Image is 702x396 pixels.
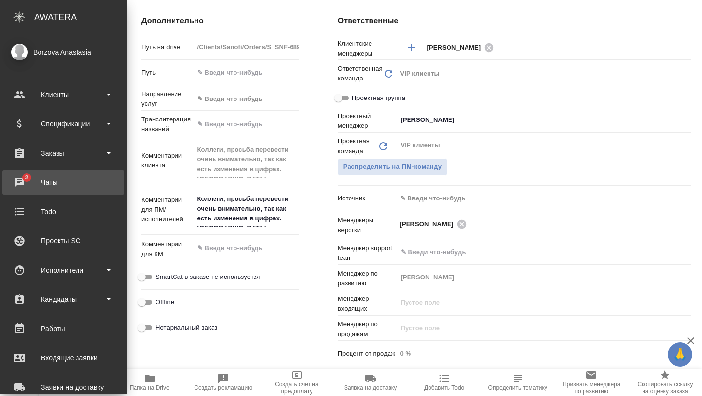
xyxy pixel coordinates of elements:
[400,36,423,59] button: Добавить менеджера
[672,344,688,365] span: 🙏
[400,322,668,334] input: Пустое поле
[628,369,702,396] button: Скопировать ссылку на оценку заказа
[338,294,397,314] p: Менеджер входящих
[7,146,119,160] div: Заказы
[338,64,383,83] p: Ответственная команда
[34,7,127,27] div: AWATERA
[481,369,555,396] button: Определить тематику
[194,117,299,131] input: ✎ Введи что-нибудь
[424,384,464,391] span: Добавить Todo
[338,243,397,263] p: Менеджер support team
[400,219,460,229] span: [PERSON_NAME]
[141,68,194,78] p: Путь
[338,216,397,235] p: Менеджеры верстки
[338,194,397,203] p: Источник
[338,158,448,176] button: Распределить на ПМ-команду
[400,218,470,230] div: [PERSON_NAME]
[686,119,688,121] button: Open
[352,93,405,103] span: Проектная группа
[7,292,119,307] div: Кандидаты
[266,381,328,395] span: Создать счет на предоплату
[338,319,397,339] p: Менеджер по продажам
[7,321,119,336] div: Работы
[197,94,287,104] div: ✎ Введи что-нибудь
[2,199,124,224] a: Todo
[194,384,252,391] span: Создать рекламацию
[344,384,397,391] span: Заявка на доставку
[333,369,407,396] button: Заявка на доставку
[343,161,442,173] span: Распределить на ПМ-команду
[7,351,119,365] div: Входящие заявки
[141,195,194,224] p: Комментарии для ПМ/исполнителей
[113,369,186,396] button: Папка на Drive
[7,87,119,102] div: Клиенты
[397,65,691,82] div: VIP клиенты
[194,191,299,227] textarea: Коллеги, просьба перевести очень внимательно, так как есть изменения в цифрах. [GEOGRAPHIC_DATA].
[338,269,397,288] p: Менеджер по развитию
[668,342,692,367] button: 🙏
[19,173,34,182] span: 2
[141,151,194,170] p: Комментарии клиента
[156,272,260,282] span: SmartCat в заказе не используется
[141,115,194,134] p: Транслитерация названий
[2,170,124,195] a: 2Чаты
[7,234,119,248] div: Проекты SC
[7,117,119,131] div: Спецификации
[7,47,119,58] div: Borzova Anastasia
[7,263,119,277] div: Исполнители
[397,346,691,360] input: Пустое поле
[194,141,299,178] textarea: Коллеги, просьба перевести очень внимательно, так как есть изменения в цифрах. [GEOGRAPHIC_DATA].
[338,349,397,358] p: Процент от продаж
[555,369,628,396] button: Призвать менеджера по развитию
[400,194,680,203] div: ✎ Введи что-нибудь
[488,384,547,391] span: Определить тематику
[686,47,688,49] button: Open
[561,381,623,395] span: Призвать менеджера по развитию
[2,346,124,370] a: Входящие заявки
[260,369,333,396] button: Создать счет на предоплату
[400,297,668,309] input: Пустое поле
[338,15,691,27] h4: Ответственные
[686,251,688,253] button: Open
[338,39,397,59] p: Клиентские менеджеры
[400,246,656,258] input: ✎ Введи что-нибудь
[7,380,119,395] div: Заявки на доставку
[194,91,299,107] div: ✎ Введи что-нибудь
[186,369,260,396] button: Создать рекламацию
[141,42,194,52] p: Путь на drive
[338,137,377,156] p: Проектная команда
[634,381,696,395] span: Скопировать ссылку на оценку заказа
[7,204,119,219] div: Todo
[408,369,481,396] button: Добавить Todo
[427,41,497,54] div: [PERSON_NAME]
[141,89,194,109] p: Направление услуг
[156,297,174,307] span: Offline
[397,190,691,207] div: ✎ Введи что-нибудь
[141,239,194,259] p: Комментарии для КМ
[156,323,217,333] span: Нотариальный заказ
[7,175,119,190] div: Чаты
[130,384,170,391] span: Папка на Drive
[2,229,124,253] a: Проекты SC
[194,40,299,54] input: Пустое поле
[427,43,487,53] span: [PERSON_NAME]
[686,223,688,225] button: Open
[141,15,299,27] h4: Дополнительно
[2,317,124,341] a: Работы
[194,65,299,79] input: ✎ Введи что-нибудь
[338,158,448,176] span: В заказе уже есть ответственный ПМ или ПМ группа
[338,111,397,131] p: Проектный менеджер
